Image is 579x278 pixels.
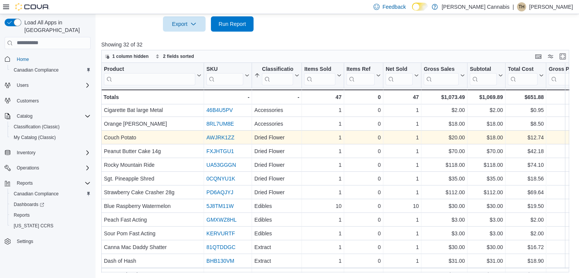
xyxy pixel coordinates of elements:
span: Canadian Compliance [14,67,59,73]
div: $18.56 [508,174,544,183]
button: Classification (Classic) [8,121,94,132]
div: Classification [262,66,293,73]
span: Inventory [17,150,35,156]
p: Showing 32 of 32 [101,41,574,48]
button: SKU [206,66,249,85]
a: 81QTDDGC [206,244,235,250]
div: $70.00 [424,147,465,156]
div: $1,073.49 [424,93,465,102]
button: Product [104,66,201,85]
button: Reports [2,178,94,189]
span: My Catalog (Classic) [11,133,91,142]
span: Dashboards [14,201,44,208]
span: Home [17,56,29,62]
a: Customers [14,96,42,105]
div: Dried Flower [254,147,299,156]
div: 1 [304,243,341,252]
div: $16.72 [508,243,544,252]
div: $70.00 [470,147,503,156]
div: $19.50 [508,201,544,211]
div: $20.00 [424,133,465,142]
div: 1 [304,229,341,238]
a: YQ64X8KD [206,272,234,278]
div: 1 [304,256,341,265]
span: Classification (Classic) [14,124,60,130]
span: Inventory [14,148,91,157]
span: Customers [17,98,39,104]
span: Home [14,54,91,64]
span: Customers [14,96,91,105]
button: Reports [14,179,36,188]
a: [US_STATE] CCRS [11,221,56,230]
button: Users [2,80,94,91]
a: GMXWZ8HL [206,217,236,223]
div: Sour Pom Fast Acting [104,229,201,238]
button: Enter fullscreen [558,52,567,61]
span: Settings [17,238,33,244]
a: 46B4U5PV [206,107,233,113]
div: $18.00 [470,133,503,142]
div: 0 [346,229,381,238]
div: $31.00 [470,256,503,265]
a: Classification (Classic) [11,122,63,131]
div: $35.00 [470,174,503,183]
span: Canadian Compliance [11,189,91,198]
div: 1 [386,229,419,238]
div: Sgt. Pineapple Shred [104,174,201,183]
div: Peach Fast Acting [104,215,201,224]
a: Settings [14,237,36,246]
a: FXJHTGU1 [206,148,234,154]
button: Canadian Compliance [8,189,94,199]
button: Inventory [14,148,38,157]
button: 1 column hidden [102,52,152,61]
div: Net Sold [386,66,413,85]
div: 1 [304,215,341,224]
div: 1 [304,119,341,128]
div: 0 [346,105,381,115]
div: Items Sold [304,66,335,73]
span: Operations [17,165,39,171]
span: Load All Apps in [GEOGRAPHIC_DATA] [21,19,91,34]
div: Edibles [254,229,299,238]
div: 10 [386,201,419,211]
div: 47 [386,93,419,102]
div: $30.00 [424,201,465,211]
div: 0 [346,201,381,211]
a: Dashboards [8,199,94,210]
input: Dark Mode [412,3,428,11]
div: 10 [304,201,341,211]
div: $3.00 [470,229,503,238]
div: Dash of Hash [104,256,201,265]
button: My Catalog (Classic) [8,132,94,143]
button: Display options [546,52,555,61]
div: 0 [346,119,381,128]
div: Dried Flower [254,160,299,169]
div: 47 [304,93,341,102]
div: 1 [386,215,419,224]
button: 2 fields sorted [152,52,197,61]
div: Canna Mac Daddy Shatter [104,243,201,252]
div: $30.00 [470,201,503,211]
a: 8RL7UM8E [206,121,234,127]
div: $31.00 [424,256,465,265]
a: Home [14,55,32,64]
span: Run Report [219,20,246,28]
div: $112.00 [470,188,503,197]
span: 1 column hidden [112,53,148,59]
div: Strawberry Cake Crasher 28g [104,188,201,197]
a: My Catalog (Classic) [11,133,59,142]
div: 1 [386,160,419,169]
div: 1 [304,188,341,197]
div: Accessories [254,119,299,128]
div: $18.90 [508,256,544,265]
div: Items Sold [304,66,335,85]
div: $2.00 [424,105,465,115]
div: 1 [386,188,419,197]
div: Net Sold [386,66,413,73]
div: Couch Potato [104,133,201,142]
div: 0 [346,243,381,252]
div: $3.00 [424,229,465,238]
div: Edibles [254,201,299,211]
div: $12.74 [508,133,544,142]
span: My Catalog (Classic) [14,134,56,141]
